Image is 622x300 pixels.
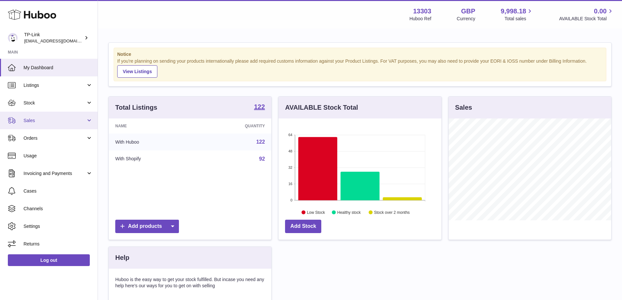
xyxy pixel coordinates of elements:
[254,103,265,111] a: 122
[285,103,358,112] h3: AVAILABLE Stock Total
[117,51,603,57] strong: Notice
[307,210,325,214] text: Low Stock
[24,188,93,194] span: Cases
[559,16,614,22] span: AVAILABLE Stock Total
[259,156,265,162] a: 92
[115,253,129,262] h3: Help
[24,135,86,141] span: Orders
[256,139,265,145] a: 122
[413,7,431,16] strong: 13303
[115,103,157,112] h3: Total Listings
[461,7,475,16] strong: GBP
[24,100,86,106] span: Stock
[254,103,265,110] strong: 122
[285,220,321,233] a: Add Stock
[24,38,96,43] span: [EMAIL_ADDRESS][DOMAIN_NAME]
[594,7,607,16] span: 0.00
[457,16,475,22] div: Currency
[117,65,157,78] a: View Listings
[24,223,93,229] span: Settings
[24,32,83,44] div: TP-Link
[24,170,86,177] span: Invoicing and Payments
[455,103,472,112] h3: Sales
[24,241,93,247] span: Returns
[109,134,197,150] td: With Huboo
[501,7,526,16] span: 9,998.18
[289,149,293,153] text: 48
[501,7,534,22] a: 9,998.18 Total sales
[117,58,603,78] div: If you're planning on sending your products internationally please add required customs informati...
[559,7,614,22] a: 0.00 AVAILABLE Stock Total
[24,153,93,159] span: Usage
[409,16,431,22] div: Huboo Ref
[24,206,93,212] span: Channels
[115,220,179,233] a: Add products
[24,82,86,88] span: Listings
[289,166,293,169] text: 32
[24,118,86,124] span: Sales
[8,33,18,43] img: gaby.chen@tp-link.com
[197,118,272,134] th: Quantity
[115,276,265,289] p: Huboo is the easy way to get your stock fulfilled. But incase you need any help here's our ways f...
[8,254,90,266] a: Log out
[504,16,534,22] span: Total sales
[289,182,293,186] text: 16
[337,210,361,214] text: Healthy stock
[291,198,293,202] text: 0
[289,133,293,137] text: 64
[109,118,197,134] th: Name
[24,65,93,71] span: My Dashboard
[109,150,197,167] td: With Shopify
[374,210,410,214] text: Stock over 2 months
